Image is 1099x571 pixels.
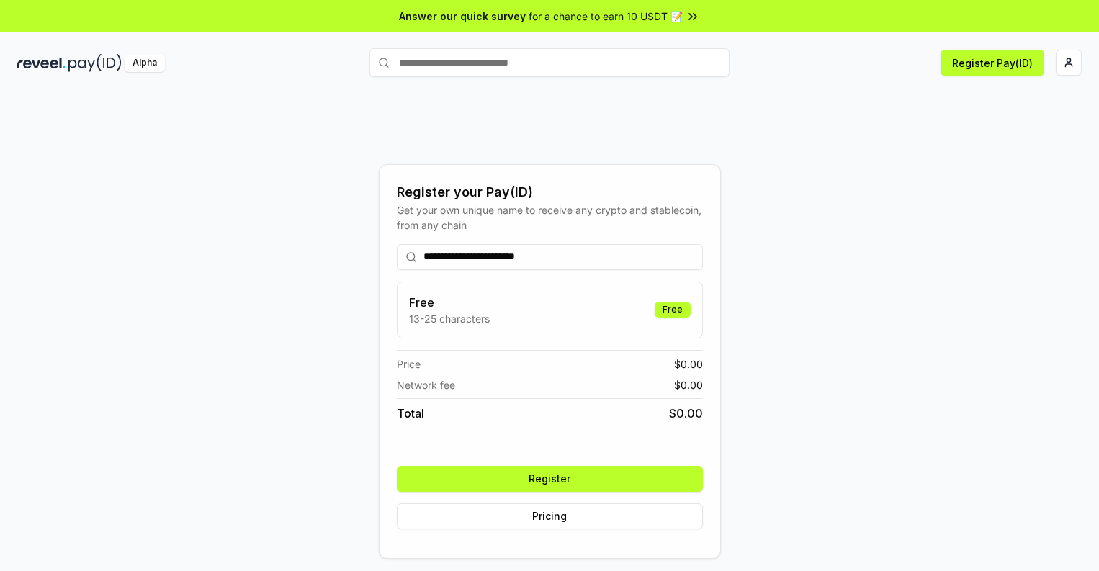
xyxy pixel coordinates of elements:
[397,182,703,202] div: Register your Pay(ID)
[17,54,66,72] img: reveel_dark
[529,9,683,24] span: for a chance to earn 10 USDT 📝
[125,54,165,72] div: Alpha
[409,311,490,326] p: 13-25 characters
[397,466,703,492] button: Register
[655,302,691,318] div: Free
[397,377,455,392] span: Network fee
[397,503,703,529] button: Pricing
[397,202,703,233] div: Get your own unique name to receive any crypto and stablecoin, from any chain
[409,294,490,311] h3: Free
[669,405,703,422] span: $ 0.00
[397,405,424,422] span: Total
[68,54,122,72] img: pay_id
[397,356,421,372] span: Price
[399,9,526,24] span: Answer our quick survey
[674,356,703,372] span: $ 0.00
[941,50,1044,76] button: Register Pay(ID)
[674,377,703,392] span: $ 0.00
